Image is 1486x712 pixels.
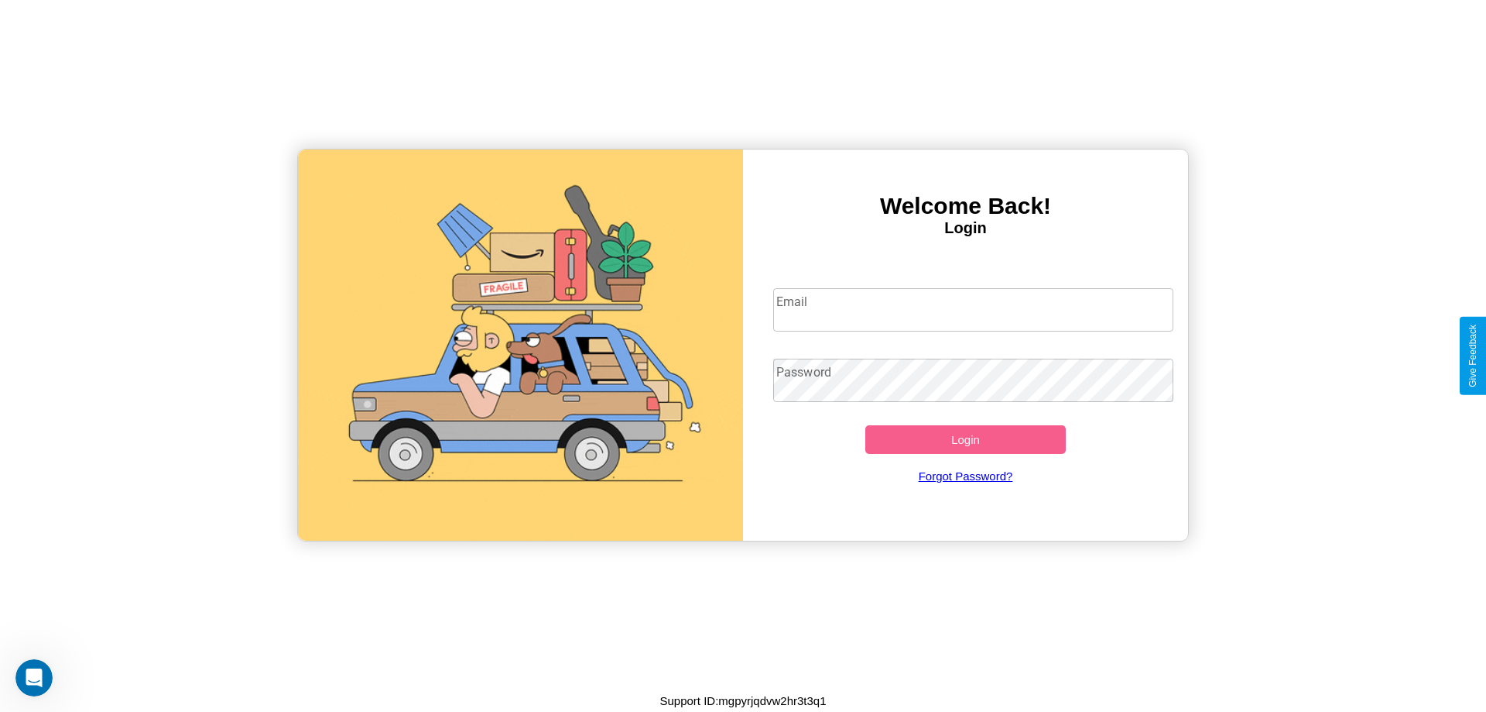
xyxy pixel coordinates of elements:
h4: Login [743,219,1188,237]
p: Support ID: mgpyrjqdvw2hr3t3q1 [659,690,826,711]
button: Login [865,425,1066,454]
h3: Welcome Back! [743,193,1188,219]
a: Forgot Password? [765,454,1166,498]
div: Give Feedback [1467,325,1478,387]
img: gif [298,150,743,541]
iframe: Intercom live chat [15,659,53,697]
